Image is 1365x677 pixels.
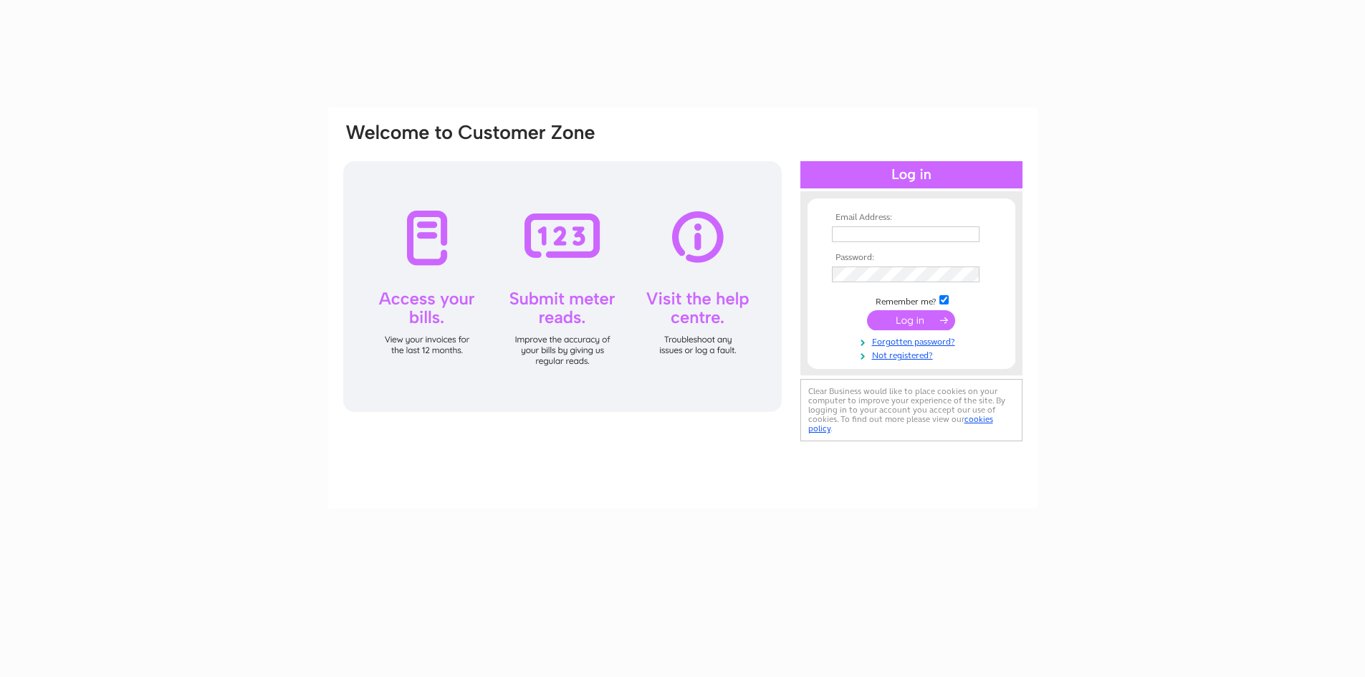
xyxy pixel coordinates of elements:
th: Email Address: [828,213,995,223]
input: Submit [867,310,955,330]
a: Forgotten password? [832,334,995,347]
div: Clear Business would like to place cookies on your computer to improve your experience of the sit... [800,379,1022,441]
th: Password: [828,253,995,263]
a: cookies policy [808,414,993,433]
a: Not registered? [832,347,995,361]
td: Remember me? [828,293,995,307]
